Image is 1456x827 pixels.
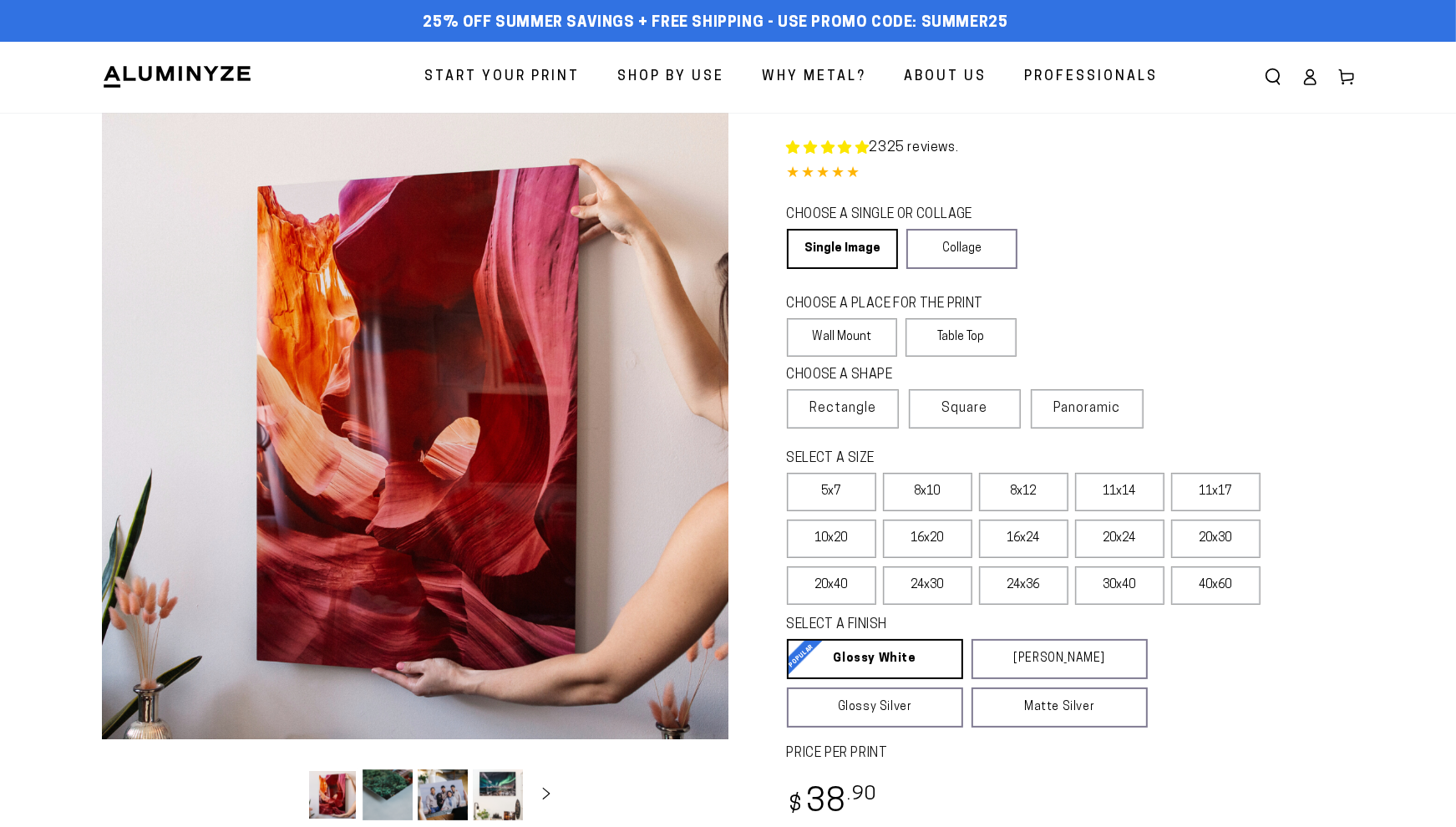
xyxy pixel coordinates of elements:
a: About Us [892,55,1000,99]
span: Why Metal? [763,65,867,89]
button: Load image 3 in gallery view [418,769,468,820]
a: Matte Silver [972,687,1148,728]
label: PRICE PER PRINT [787,744,1355,764]
label: Table Top [906,318,1017,357]
media-gallery: Gallery Viewer [102,113,728,825]
label: 16x24 [979,520,1068,558]
a: Why Metal? [750,55,880,99]
a: Glossy Silver [787,687,963,728]
button: Load image 4 in gallery view [473,769,523,820]
label: 24x36 [979,566,1068,605]
legend: CHOOSE A SHAPE [787,366,1004,385]
span: Square [942,398,988,419]
span: About Us [905,65,987,89]
button: Slide right [528,776,565,813]
label: 20x24 [1075,520,1164,558]
label: 20x40 [787,566,876,605]
legend: SELECT A FINISH [787,616,1108,635]
div: 4.85 out of 5.0 stars [787,162,1355,186]
bdi: 38 [787,787,878,819]
legend: CHOOSE A PLACE FOR THE PRINT [787,295,1002,314]
span: Professionals [1025,65,1159,89]
span: Shop By Use [618,65,725,89]
legend: CHOOSE A SINGLE OR COLLAGE [787,205,1002,225]
a: Single Image [787,229,898,269]
a: Glossy White [787,639,963,679]
label: 11x14 [1075,473,1164,511]
a: Collage [906,229,1017,269]
label: 8x12 [979,473,1068,511]
img: Aluminyze [102,64,252,89]
label: Wall Mount [787,318,898,357]
label: 30x40 [1075,566,1164,605]
button: Load image 2 in gallery view [363,769,413,820]
span: Panoramic [1054,402,1121,415]
span: Start Your Print [425,65,581,89]
label: 40x60 [1171,566,1261,605]
sup: .90 [847,785,877,804]
span: 25% off Summer Savings + Free Shipping - Use Promo Code: SUMMER25 [424,14,1008,33]
label: 10x20 [787,520,876,558]
label: 20x30 [1171,520,1261,558]
label: 11x17 [1171,473,1261,511]
label: 8x10 [883,473,972,511]
label: 16x20 [883,520,972,558]
label: 5x7 [787,473,876,511]
a: [PERSON_NAME] [972,639,1148,679]
label: 24x30 [883,566,972,605]
span: $ [789,794,804,817]
summary: Search our site [1255,58,1291,95]
button: Slide left [266,776,302,813]
span: Rectangle [809,398,876,419]
a: Professionals [1012,55,1171,99]
a: Start Your Print [413,55,593,99]
button: Load image 1 in gallery view [307,769,358,820]
a: Shop By Use [606,55,738,99]
legend: SELECT A SIZE [787,449,1121,469]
